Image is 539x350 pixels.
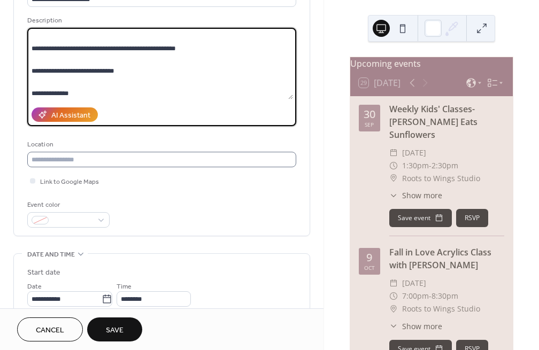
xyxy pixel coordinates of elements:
[51,110,90,121] div: AI Assistant
[389,277,398,290] div: ​
[402,277,426,290] span: [DATE]
[402,290,429,302] span: 7:00pm
[402,172,480,185] span: Roots to Wings Studio
[389,290,398,302] div: ​
[36,325,64,336] span: Cancel
[432,290,458,302] span: 8:30pm
[389,302,398,315] div: ​
[27,249,75,260] span: Date and time
[389,321,442,332] button: ​Show more
[27,199,107,211] div: Event color
[389,321,398,332] div: ​
[40,176,99,188] span: Link to Google Maps
[402,302,480,315] span: Roots to Wings Studio
[432,159,458,172] span: 2:30pm
[32,107,98,122] button: AI Assistant
[366,252,372,263] div: 9
[389,146,398,159] div: ​
[27,267,60,278] div: Start date
[117,281,132,292] span: Time
[364,265,375,270] div: Oct
[27,139,294,150] div: Location
[389,159,398,172] div: ​
[27,281,42,292] span: Date
[87,317,142,341] button: Save
[365,122,374,127] div: Sep
[402,321,442,332] span: Show more
[27,15,294,26] div: Description
[389,246,504,271] div: Fall in Love Acrylics Class with [PERSON_NAME]
[17,317,83,341] button: Cancel
[429,290,432,302] span: -
[389,190,442,201] button: ​Show more
[402,190,442,201] span: Show more
[389,172,398,185] div: ​
[456,209,488,227] button: RSVP
[350,57,513,70] div: Upcoming events
[402,146,426,159] span: [DATE]
[429,159,432,172] span: -
[389,190,398,201] div: ​
[106,325,124,336] span: Save
[364,109,375,120] div: 30
[402,159,429,172] span: 1:30pm
[389,103,504,141] div: Weekly Kids' Classes- [PERSON_NAME] Eats Sunflowers
[389,209,452,227] button: Save event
